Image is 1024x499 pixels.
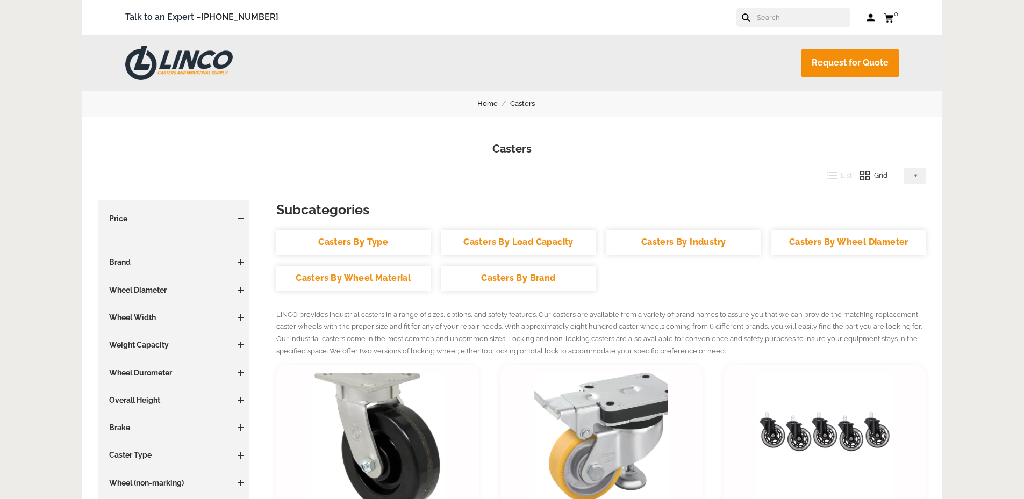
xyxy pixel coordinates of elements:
[819,168,853,184] button: List
[104,478,245,488] h3: Wheel (non-marking)
[104,450,245,460] h3: Caster Type
[771,230,926,255] a: Casters By Wheel Diameter
[98,141,926,157] h1: Casters
[756,8,850,27] input: Search
[104,367,245,378] h3: Wheel Durometer
[125,10,278,25] span: Talk to an Expert –
[104,213,245,224] h3: Price
[276,230,431,255] a: Casters By Type
[606,230,761,255] a: Casters By Industry
[125,46,233,80] img: LINCO CASTERS & INDUSTRIAL SUPPLY
[852,168,887,184] button: Grid
[276,266,431,291] a: Casters By Wheel Material
[801,49,899,77] a: Request for Quote
[894,10,898,18] span: 0
[867,12,876,23] a: Log in
[201,12,278,22] a: [PHONE_NUMBER]
[104,339,245,350] h3: Weight Capacity
[276,200,926,219] h3: Subcategories
[104,285,245,295] h3: Wheel Diameter
[510,98,547,110] a: Casters
[276,309,926,358] p: LINCO provides industrial casters in a range of sizes, options, and safety features. Our casters ...
[884,11,899,24] a: 0
[104,257,245,267] h3: Brand
[477,98,510,110] a: Home
[441,266,596,291] a: Casters By Brand
[104,312,245,323] h3: Wheel Width
[104,422,245,433] h3: Brake
[104,395,245,406] h3: Overall Height
[441,230,596,255] a: Casters By Load Capacity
